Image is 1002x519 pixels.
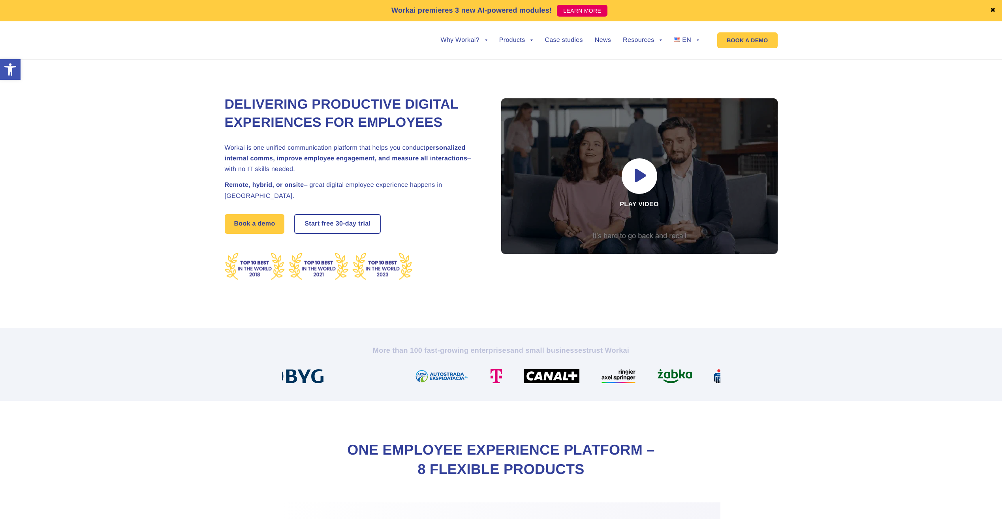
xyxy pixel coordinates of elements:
h2: One Employee Experience Platform – 8 flexible products [343,440,659,479]
h1: Delivering Productive Digital Experiences for Employees [225,96,481,132]
a: Resources [623,37,662,43]
p: Workai premieres 3 new AI-powered modules! [391,5,552,16]
h2: – great digital employee experience happens in [GEOGRAPHIC_DATA]. [225,180,481,201]
a: LEARN MORE [557,5,607,17]
div: Play video [501,98,778,254]
a: Book a demo [225,214,285,234]
h2: More than 100 fast-growing enterprises trust Workai [282,346,720,355]
span: EN [682,37,691,43]
h2: Workai is one unified communication platform that helps you conduct – with no IT skills needed. [225,143,481,175]
a: ✖ [990,8,996,14]
a: News [595,37,611,43]
a: Products [499,37,533,43]
strong: Remote, hybrid, or onsite [225,182,304,188]
a: Start free30-daytrial [295,215,380,233]
a: Case studies [545,37,583,43]
a: BOOK A DEMO [717,32,777,48]
i: 30-day [336,221,357,227]
i: and small businesses [510,346,586,354]
a: Why Workai? [440,37,487,43]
